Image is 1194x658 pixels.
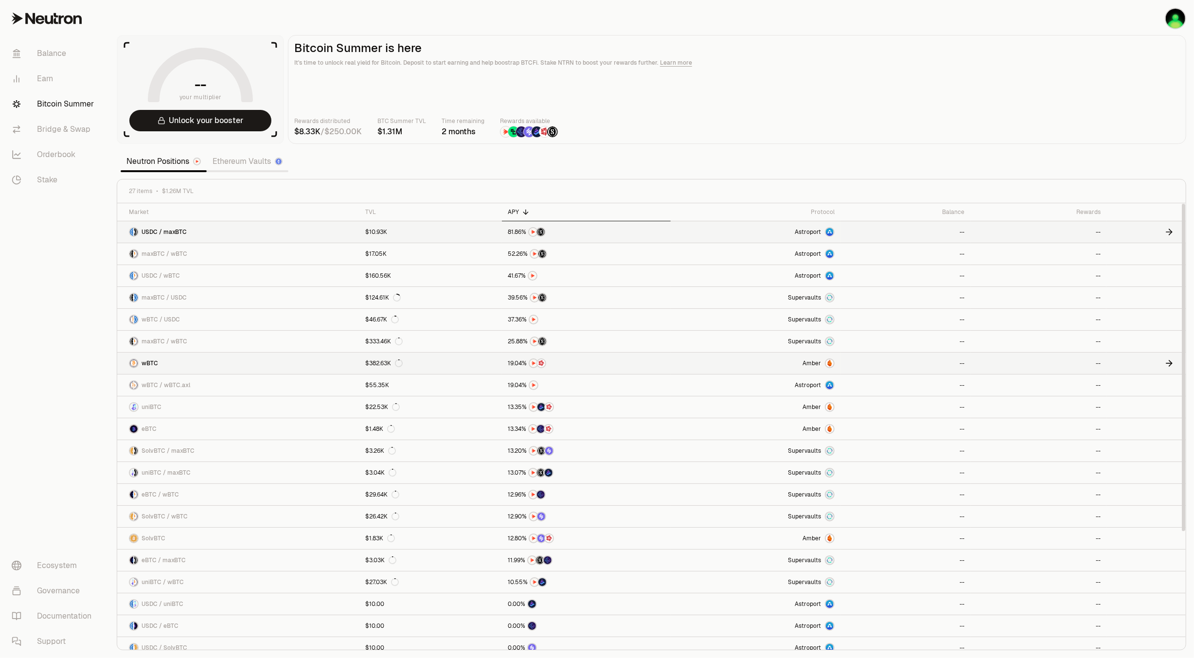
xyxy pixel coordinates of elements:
[671,309,840,330] a: SupervaultsSupervaults
[671,374,840,396] a: Astroport
[788,556,821,564] span: Supervaults
[130,622,133,630] img: USDC Logo
[840,506,971,527] a: --
[537,359,545,367] img: Mars Fragments
[117,243,359,265] a: maxBTC LogowBTC LogomaxBTC / wBTC
[502,221,670,243] a: NTRNStructured Points
[508,468,664,478] button: NTRNStructured PointsBedrock Diamonds
[359,265,502,286] a: $160.56K
[142,425,157,433] span: eBTC
[508,380,664,390] button: NTRN
[840,265,971,286] a: --
[531,250,538,258] img: NTRN
[971,353,1106,374] a: --
[130,359,138,367] img: wBTC Logo
[545,534,553,542] img: Mars Fragments
[365,491,399,498] div: $29.64K
[971,484,1106,505] a: --
[508,555,664,565] button: NTRNStructured PointsEtherFi Points
[359,528,502,549] a: $1.83K
[539,126,550,137] img: Mars Fragments
[508,446,664,456] button: NTRNStructured PointsSolv Points
[826,447,834,455] img: Supervaults
[530,403,537,411] img: NTRN
[130,228,133,236] img: USDC Logo
[130,556,133,564] img: eBTC Logo
[508,227,664,237] button: NTRNStructured Points
[545,469,552,477] img: Bedrock Diamonds
[142,294,187,302] span: maxBTC / USDC
[502,440,670,462] a: NTRNStructured PointsSolv Points
[4,553,105,578] a: Ecosystem
[840,243,971,265] a: --
[508,424,664,434] button: NTRNEtherFi PointsMars Fragments
[117,528,359,549] a: SolvBTC LogoSolvBTC
[117,331,359,352] a: maxBTC LogowBTC LogomaxBTC / wBTC
[508,337,664,346] button: NTRNStructured Points
[788,338,821,345] span: Supervaults
[671,353,840,374] a: AmberAmber
[529,228,537,236] img: NTRN
[971,287,1106,308] a: --
[826,578,834,586] img: Supervaults
[4,167,105,193] a: Stake
[502,243,670,265] a: NTRNStructured Points
[359,615,502,637] a: $10.00
[826,316,834,323] img: Supervaults
[545,447,553,455] img: Solv Points
[142,556,186,564] span: eBTC / maxBTC
[529,469,537,477] img: NTRN
[359,593,502,615] a: $10.00
[826,294,834,302] img: Supervaults
[4,91,105,117] a: Bitcoin Summer
[117,418,359,440] a: eBTC LogoeBTC
[134,250,138,258] img: wBTC Logo
[117,309,359,330] a: wBTC LogoUSDC LogowBTC / USDC
[545,425,552,433] img: Mars Fragments
[971,440,1106,462] a: --
[671,528,840,549] a: AmberAmber
[500,126,511,137] img: NTRN
[502,353,670,374] a: NTRNMars Fragments
[508,621,664,631] button: EtherFi Points
[359,221,502,243] a: $10.93K
[508,315,664,324] button: NTRN
[671,287,840,308] a: SupervaultsSupervaults
[671,265,840,286] a: Astroport
[530,447,537,455] img: NTRN
[117,593,359,615] a: USDC LogouniBTC LogoUSDC / uniBTC
[365,228,387,236] div: $10.93K
[971,396,1106,418] a: --
[671,571,840,593] a: SupervaultsSupervaults
[788,513,821,520] span: Supervaults
[671,593,840,615] a: Astroport
[840,418,971,440] a: --
[971,462,1106,483] a: --
[142,338,187,345] span: maxBTC / wBTC
[840,374,971,396] a: --
[502,571,670,593] a: NTRNBedrock Diamonds
[134,272,138,280] img: wBTC Logo
[365,513,399,520] div: $26.42K
[134,622,138,630] img: eBTC Logo
[365,250,387,258] div: $17.05K
[795,381,821,389] span: Astroport
[502,309,670,330] a: NTRN
[117,287,359,308] a: maxBTC LogoUSDC LogomaxBTC / USDC
[359,287,502,308] a: $124.61K
[788,294,821,302] span: Supervaults
[660,59,692,67] a: Learn more
[840,593,971,615] a: --
[528,600,536,608] img: Bedrock Diamonds
[359,506,502,527] a: $26.42K
[826,359,834,367] img: Amber
[826,338,834,345] img: Supervaults
[117,353,359,374] a: wBTC LogowBTC
[840,550,971,571] a: --
[142,316,180,323] span: wBTC / USDC
[130,425,138,433] img: eBTC Logo
[971,374,1106,396] a: --
[508,358,664,368] button: NTRNMars Fragments
[840,353,971,374] a: --
[802,403,821,411] span: Amber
